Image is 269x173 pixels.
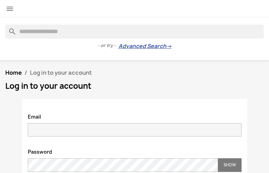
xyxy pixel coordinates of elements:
[166,43,172,50] span: →
[23,145,57,155] label: Password
[28,158,218,172] input: Password input
[119,43,172,50] a: Advanced Search→
[5,25,264,39] input: Search
[6,5,14,13] i: 
[30,69,92,76] span: Log in to your account
[98,42,119,49] span: - or try -
[5,82,264,90] h1: Log in to your account
[218,158,242,172] button: Show
[5,25,14,33] i: search
[23,110,46,120] label: Email
[5,69,22,76] a: Home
